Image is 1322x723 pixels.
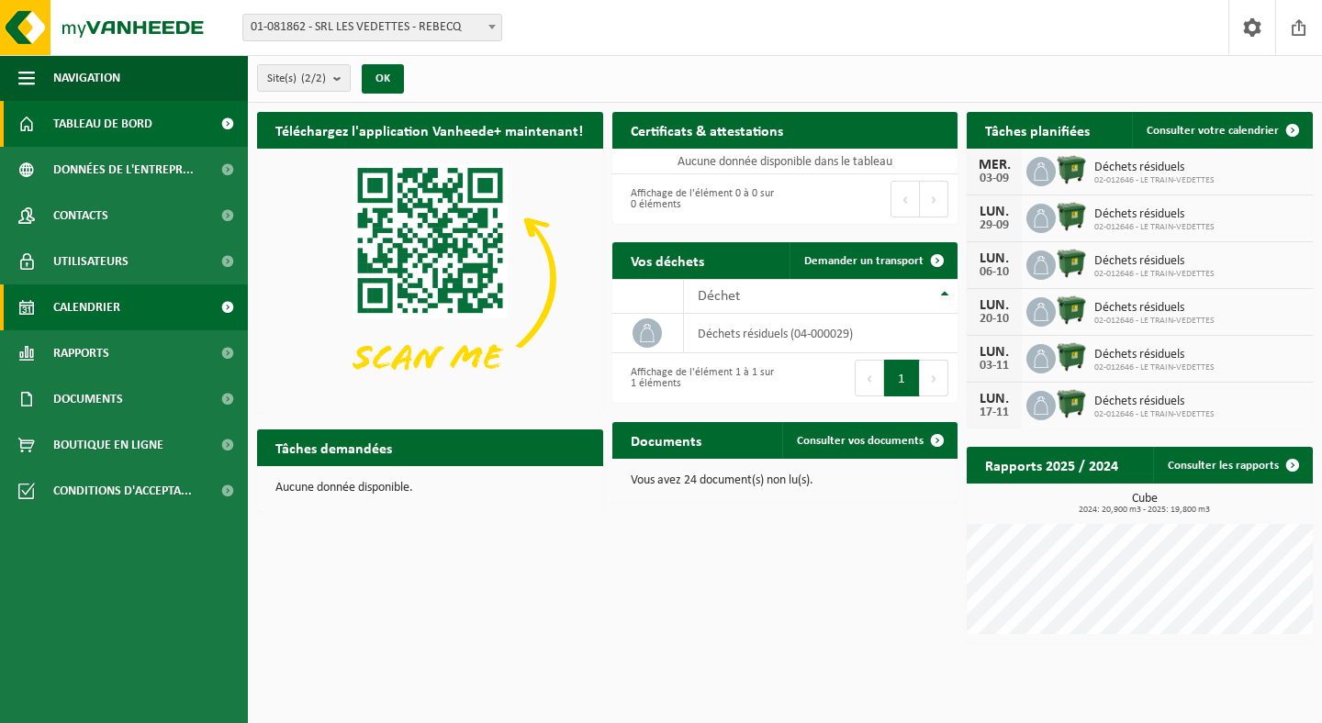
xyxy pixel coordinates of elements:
h3: Cube [976,493,1313,515]
span: 02-012646 - LE TRAIN-VEDETTES [1094,222,1215,233]
img: WB-1100-HPE-GN-04 [1056,248,1087,279]
button: Site(s)(2/2) [257,64,351,92]
span: Déchets résiduels [1094,395,1215,409]
count: (2/2) [301,72,326,84]
h2: Tâches planifiées [967,112,1108,148]
td: Aucune donnée disponible dans le tableau [612,149,958,174]
h2: Vos déchets [612,242,723,278]
span: Déchets résiduels [1094,348,1215,362]
div: 29-09 [976,219,1013,232]
a: Consulter vos documents [782,422,956,459]
img: Download de VHEPlus App [257,149,603,408]
div: MER. [976,158,1013,172]
span: 02-012646 - LE TRAIN-VEDETTES [1094,409,1215,420]
div: LUN. [976,392,1013,406]
span: Documents [53,376,123,422]
span: Données de l'entrepr... [53,147,194,193]
h2: Documents [612,422,720,458]
span: Navigation [53,55,120,101]
a: Consulter les rapports [1153,447,1311,484]
span: 02-012646 - LE TRAIN-VEDETTES [1094,316,1215,327]
a: Consulter votre calendrier [1132,112,1311,149]
span: 01-081862 - SRL LES VEDETTES - REBECQ [243,15,501,40]
button: Previous [891,181,920,217]
div: 17-11 [976,406,1013,419]
div: LUN. [976,251,1013,266]
span: Site(s) [267,65,326,93]
div: 06-10 [976,266,1013,279]
button: 1 [884,360,920,396]
span: Déchets résiduels [1094,301,1215,316]
span: Demander un transport [804,255,924,267]
div: LUN. [976,345,1013,360]
span: 02-012646 - LE TRAIN-VEDETTES [1094,362,1215,373]
span: 01-081862 - SRL LES VEDETTES - REBECQ [242,14,502,41]
button: Next [920,360,948,396]
p: Aucune donnée disponible. [275,482,585,495]
span: 2024: 20,900 m3 - 2025: 19,800 m3 [976,506,1313,515]
h2: Rapports 2025 / 2024 [967,447,1137,483]
div: LUN. [976,298,1013,313]
div: 03-09 [976,172,1013,185]
div: Affichage de l'élément 1 à 1 sur 1 éléments [622,358,776,398]
span: Déchets résiduels [1094,161,1215,175]
h2: Téléchargez l'application Vanheede+ maintenant! [257,112,601,148]
span: 02-012646 - LE TRAIN-VEDETTES [1094,175,1215,186]
h2: Certificats & attestations [612,112,801,148]
img: WB-1100-HPE-GN-04 [1056,154,1087,185]
span: Conditions d'accepta... [53,468,192,514]
span: 02-012646 - LE TRAIN-VEDETTES [1094,269,1215,280]
span: Déchet [698,289,740,304]
span: Utilisateurs [53,239,129,284]
span: Déchets résiduels [1094,254,1215,269]
div: Affichage de l'élément 0 à 0 sur 0 éléments [622,179,776,219]
span: Calendrier [53,284,120,330]
h2: Tâches demandées [257,429,410,465]
img: WB-1100-HPE-GN-04 [1056,341,1087,373]
span: Contacts [53,193,108,239]
span: Déchets résiduels [1094,207,1215,222]
button: Next [920,181,948,217]
td: déchets résiduels (04-000029) [684,314,958,353]
span: Boutique en ligne [53,422,163,468]
div: 03-11 [976,360,1013,373]
img: WB-1100-HPE-GN-04 [1056,388,1087,419]
span: Tableau de bord [53,101,152,147]
img: WB-1100-HPE-GN-04 [1056,201,1087,232]
span: Consulter votre calendrier [1147,125,1279,137]
span: Consulter vos documents [797,435,924,447]
p: Vous avez 24 document(s) non lu(s). [631,474,940,487]
div: 20-10 [976,313,1013,326]
img: WB-1100-HPE-GN-04 [1056,295,1087,326]
span: Rapports [53,330,109,376]
a: Demander un transport [790,242,956,279]
button: Previous [855,360,884,396]
div: LUN. [976,205,1013,219]
button: OK [362,64,404,94]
